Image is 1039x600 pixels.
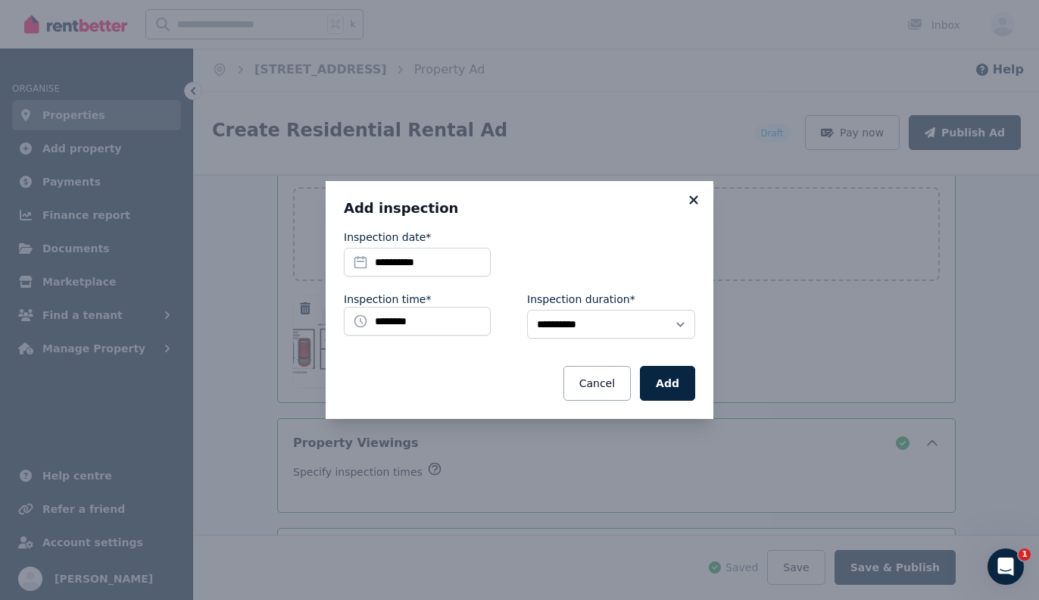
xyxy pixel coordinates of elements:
[1019,548,1031,561] span: 1
[344,230,431,245] label: Inspection date*
[344,199,695,217] h3: Add inspection
[563,366,631,401] button: Cancel
[344,292,431,307] label: Inspection time*
[640,366,695,401] button: Add
[988,548,1024,585] iframe: Intercom live chat
[527,292,635,307] label: Inspection duration*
